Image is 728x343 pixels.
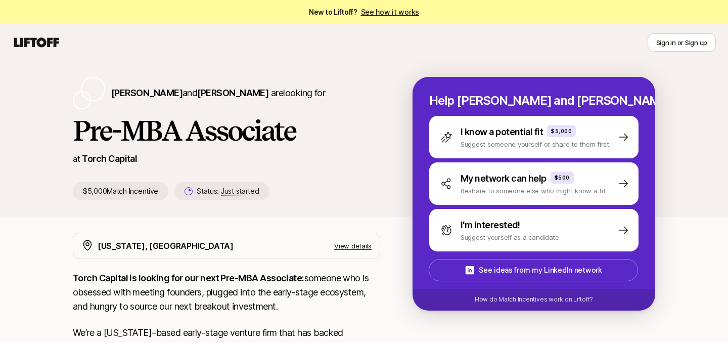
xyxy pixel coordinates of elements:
p: $5,000 [551,127,572,135]
button: Sign in or Sign up [648,33,716,52]
p: Suggest someone yourself or share to them first [461,139,609,149]
p: I know a potential fit [461,125,543,139]
p: at [73,152,80,165]
p: Reshare to someone else who might know a fit [461,186,606,196]
span: New to Liftoff? [309,6,419,18]
p: I'm interested! [461,218,520,232]
span: [PERSON_NAME] [197,88,268,98]
p: are looking for [111,86,325,100]
strong: Torch Capital is looking for our next Pre-MBA Associate: [73,273,304,283]
p: How do Match Incentives work on Liftoff? [475,295,593,304]
p: [US_STATE], [GEOGRAPHIC_DATA] [98,239,234,252]
a: Torch Capital [82,153,137,164]
p: Suggest yourself as a candidate [461,232,559,242]
span: [PERSON_NAME] [111,88,183,98]
span: Just started [221,187,259,196]
p: $500 [555,174,570,182]
p: someone who is obsessed with meeting founders, plugged into the early-stage ecosystem, and hungry... [73,271,380,314]
p: $5,000 Match Incentive [73,182,168,200]
p: My network can help [461,171,547,186]
span: and [183,88,268,98]
p: Help [PERSON_NAME] and [PERSON_NAME] hire [429,94,639,108]
button: See ideas from my LinkedIn network [429,259,638,281]
p: See ideas from my LinkedIn network [479,264,602,276]
h1: Pre-MBA Associate [73,115,380,146]
p: Status: [197,185,259,197]
p: View details [334,241,372,251]
a: See how it works [361,8,420,16]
